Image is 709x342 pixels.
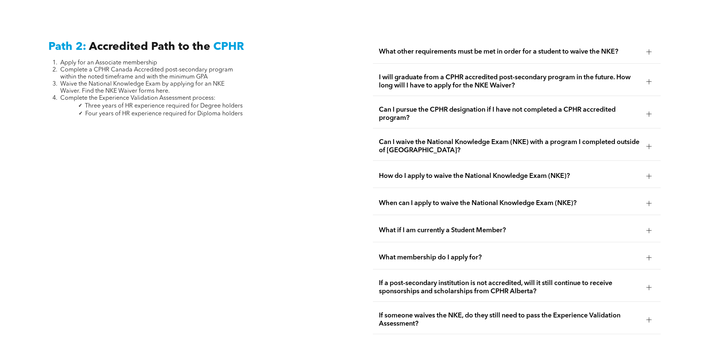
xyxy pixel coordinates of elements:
span: Waive the National Knowledge Exam by applying for an NKE Waiver. Find the NKE Waiver forms here. [60,81,224,94]
span: How do I apply to waive the National Knowledge Exam (NKE)? [379,172,641,180]
span: Apply for an Associate membership [60,60,157,66]
span: Four years of HR experience required for Diploma holders [85,111,243,117]
span: What membership do I apply for? [379,253,641,262]
span: If someone waives the NKE, do they still need to pass the Experience Validation Assessment? [379,311,641,328]
span: What other requirements must be met in order for a student to waive the NKE? [379,48,641,56]
span: Path 2: [48,41,86,52]
span: CPHR [213,41,244,52]
span: Can I waive the National Knowledge Exam (NKE) with a program I completed outside of [GEOGRAPHIC_D... [379,138,641,154]
span: I will graduate from a CPHR accredited post-secondary program in the future. How long will I have... [379,73,641,90]
span: If a post-secondary institution is not accredited, will it still continue to receive sponsorships... [379,279,641,295]
span: Accredited Path to the [89,41,210,52]
span: Complete a CPHR Canada Accredited post-secondary program within the noted timeframe and with the ... [60,67,233,80]
span: Can I pursue the CPHR designation if I have not completed a CPHR accredited program? [379,106,641,122]
span: When can I apply to waive the National Knowledge Exam (NKE)? [379,199,641,207]
span: Complete the Experience Validation Assessment process: [60,95,215,101]
span: Three years of HR experience required for Degree holders [85,103,243,109]
span: What if I am currently a Student Member? [379,226,641,234]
